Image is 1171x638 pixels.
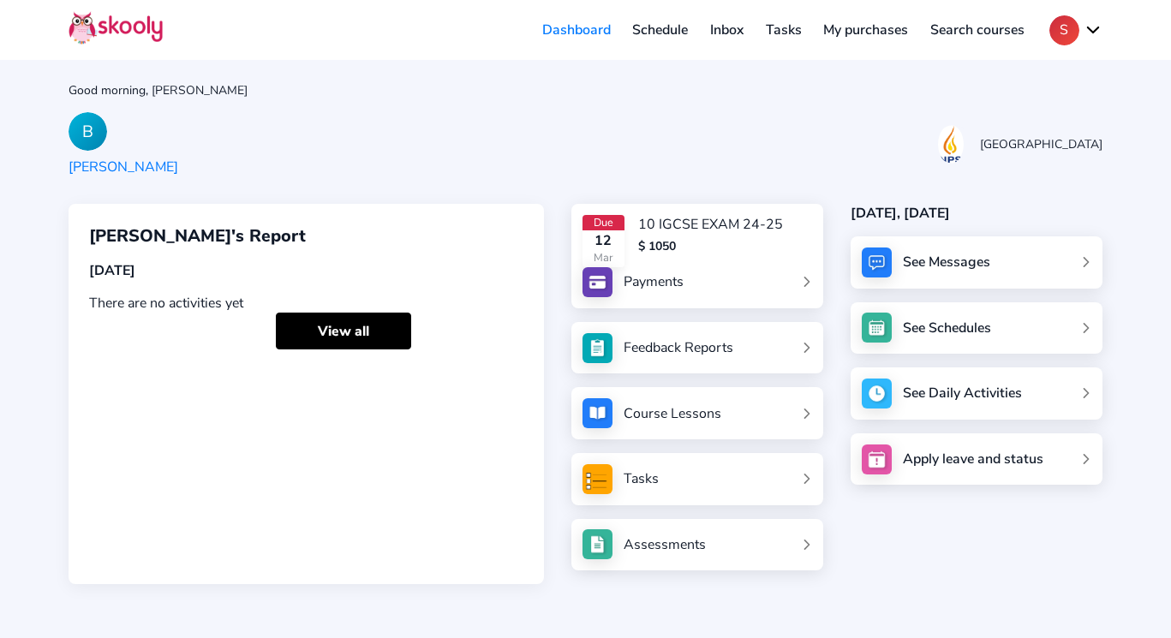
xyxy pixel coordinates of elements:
div: [GEOGRAPHIC_DATA] [980,136,1102,152]
a: Tasks [755,16,813,44]
div: Tasks [624,469,659,488]
a: Course Lessons [583,398,812,428]
a: Apply leave and status [851,433,1102,486]
a: Inbox [699,16,755,44]
div: Due [583,215,624,230]
div: See Daily Activities [903,384,1022,402]
a: Dashboard [531,16,622,44]
img: schedule.jpg [862,313,892,343]
img: payments.jpg [583,267,612,297]
div: [DATE], [DATE] [851,204,1102,223]
div: [PERSON_NAME] [69,158,178,176]
div: 12 [583,231,624,250]
a: Feedback Reports [583,333,812,363]
img: apply_leave.jpg [862,444,892,474]
div: Payments [624,272,684,291]
div: B [69,112,107,151]
div: Apply leave and status [903,450,1043,468]
a: My purchases [812,16,919,44]
a: Payments [583,267,812,297]
div: Course Lessons [624,404,721,423]
img: messages.jpg [862,247,892,277]
div: Mar [583,250,624,265]
a: Schedule [622,16,700,44]
img: see_atten.jpg [583,333,612,363]
a: Tasks [583,464,812,494]
a: Search courses [919,16,1036,44]
img: activity.jpg [862,379,892,408]
div: See Schedules [903,319,991,337]
div: [DATE] [89,261,523,280]
a: See Schedules [851,302,1102,355]
a: See Daily Activities [851,367,1102,420]
div: See Messages [903,253,990,271]
img: courses.jpg [583,398,612,428]
img: assessments.jpg [583,529,612,559]
div: Assessments [624,535,706,554]
div: There are no activities yet [89,294,523,313]
img: Skooly [69,11,163,45]
img: 20170717074618169820408676579146e5rDExiun0FCoEly0V.png [938,125,964,164]
span: [PERSON_NAME]'s Report [89,224,306,247]
div: Feedback Reports [624,338,733,357]
a: View all [276,313,411,349]
div: 10 IGCSE EXAM 24-25 [638,215,783,234]
img: tasksForMpWeb.png [583,464,612,494]
button: Schevron down outline [1049,15,1102,45]
a: Assessments [583,529,812,559]
div: $ 1050 [638,238,783,254]
div: Good morning, [PERSON_NAME] [69,82,1102,98]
